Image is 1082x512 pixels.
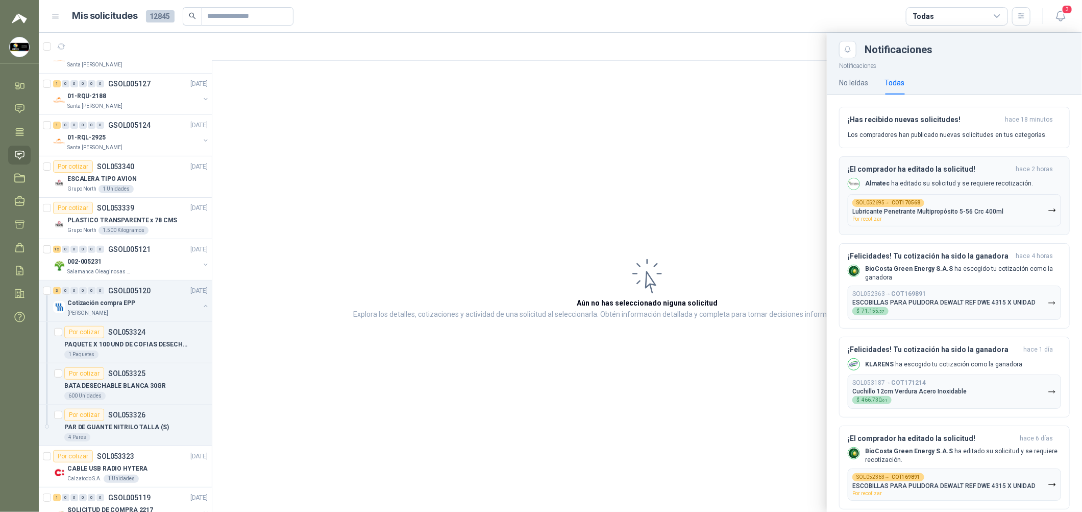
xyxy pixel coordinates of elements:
span: hace 4 horas [1016,252,1053,261]
button: 3 [1051,7,1070,26]
p: Cuchillo 12cm Verdura Acero Inoxidable [852,388,967,395]
p: ESCOBILLAS PARA PULIDORA DEWALT REF DWE 4315 X UNIDAD [852,482,1036,490]
h3: ¡Felicidades! Tu cotización ha sido la ganadora [848,345,1019,354]
span: 12845 [146,10,175,22]
h1: Mis solicitudes [72,9,138,24]
img: Company Logo [848,359,859,370]
button: SOL053187→COT171214Cuchillo 12cm Verdura Acero Inoxidable$466.730,61 [848,375,1061,409]
h3: ¡Felicidades! Tu cotización ha sido la ganadora [848,252,1012,261]
span: Por recotizar [852,216,882,222]
div: $ [852,307,889,315]
p: SOL053187 → [852,379,926,387]
div: No leídas [839,77,868,88]
span: hace 6 días [1020,434,1053,443]
p: ha escogido tu cotización como la ganadora [865,265,1061,282]
p: SOL052363 → [852,290,926,298]
button: SOL052363→COT169891ESCOBILLAS PARA PULIDORA DEWALT REF DWE 4315 X UNIDADPor recotizar [848,469,1061,501]
button: ¡Felicidades! Tu cotización ha sido la ganadorahace 1 día Company LogoKLARENS ha escogido tu coti... [839,337,1070,417]
b: BioCosta Green Energy S.A.S [865,448,953,455]
b: COT171214 [891,379,926,386]
span: hace 2 horas [1016,165,1053,174]
div: SOL052363 → [852,473,924,481]
b: KLARENS [865,361,894,368]
span: search [189,12,196,19]
div: $ [852,396,892,404]
span: hace 18 minutos [1005,115,1053,124]
b: Almatec [865,180,890,187]
button: ¡Felicidades! Tu cotización ha sido la ganadorahace 4 horas Company LogoBioCosta Green Energy S.A... [839,243,1070,329]
b: COT170568 [892,200,920,205]
p: ha editado su solicitud y se requiere recotización. [865,447,1061,464]
button: ¡El comprador ha editado la solicitud!hace 6 días Company LogoBioCosta Green Energy S.A.S ha edit... [839,426,1070,509]
p: Los compradores han publicado nuevas solicitudes en tus categorías. [848,130,1047,139]
span: Por recotizar [852,491,882,496]
button: ¡El comprador ha editado la solicitud!hace 2 horas Company LogoAlmatec ha editado su solicitud y ... [839,156,1070,235]
p: ESCOBILLAS PARA PULIDORA DEWALT REF DWE 4315 X UNIDAD [852,299,1036,306]
h3: ¡El comprador ha editado la solicitud! [848,165,1012,174]
div: Todas [884,77,904,88]
b: BioCosta Green Energy S.A.S [865,265,953,272]
img: Company Logo [848,448,859,459]
span: 3 [1062,5,1073,14]
img: Company Logo [10,37,29,57]
div: Notificaciones [865,44,1070,55]
b: COT169891 [891,290,926,297]
span: ,61 [881,398,888,403]
h3: ¡Has recibido nuevas solicitudes! [848,115,1001,124]
span: hace 1 día [1023,345,1053,354]
img: Logo peakr [12,12,27,25]
b: COT169891 [892,475,920,480]
img: Company Logo [848,265,859,276]
p: Notificaciones [827,58,1082,71]
button: SOL052695→COT170568Lubricante Penetrante Multipropósito 5-56 Crc 400mlPor recotizar [848,194,1061,226]
span: 71.155 [862,309,884,314]
button: ¡Has recibido nuevas solicitudes!hace 18 minutos Los compradores han publicado nuevas solicitudes... [839,107,1070,148]
div: SOL052695 → [852,199,924,207]
p: Lubricante Penetrante Multipropósito 5-56 Crc 400ml [852,208,1003,215]
button: SOL052363→COT169891ESCOBILLAS PARA PULIDORA DEWALT REF DWE 4315 X UNIDAD$71.155,57 [848,286,1061,320]
button: Close [839,41,856,58]
p: ha editado su solicitud y se requiere recotización. [865,179,1033,188]
span: ,57 [878,309,884,314]
span: 466.730 [862,398,888,403]
h3: ¡El comprador ha editado la solicitud! [848,434,1016,443]
div: Todas [913,11,934,22]
img: Company Logo [848,178,859,190]
p: ha escogido tu cotización como la ganadora [865,360,1022,369]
